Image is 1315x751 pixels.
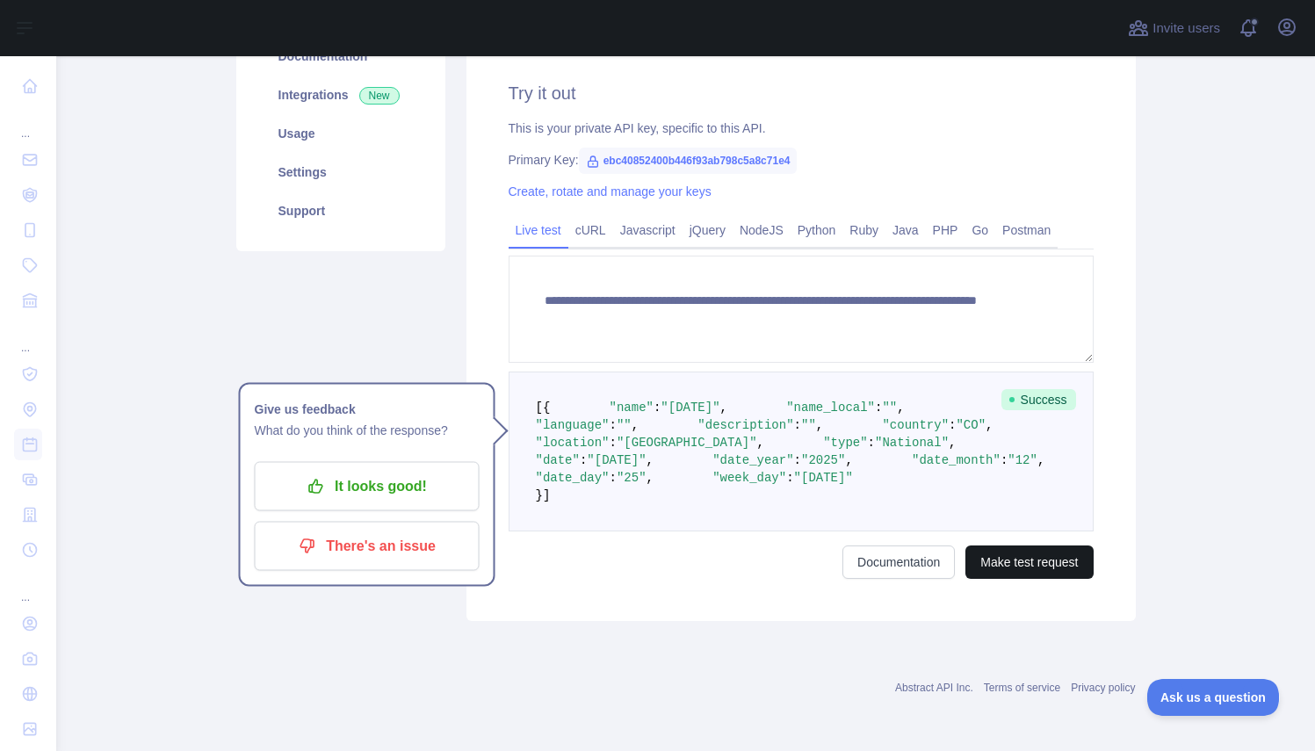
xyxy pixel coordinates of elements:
[255,420,480,441] p: What do you think of the response?
[661,401,719,415] span: "[DATE]"
[14,320,42,355] div: ...
[536,436,610,450] span: "location"
[1071,682,1135,694] a: Privacy policy
[794,471,853,485] span: "[DATE]"
[536,401,543,415] span: [
[984,682,1060,694] a: Terms of service
[1001,389,1076,410] span: Success
[617,436,757,450] span: "[GEOGRAPHIC_DATA]"
[654,401,661,415] span: :
[697,418,793,432] span: "description"
[757,436,764,450] span: ,
[895,682,973,694] a: Abstract API Inc.
[801,418,816,432] span: ""
[536,488,543,502] span: }
[801,453,845,467] span: "2025"
[610,418,617,432] span: :
[965,545,1093,579] button: Make test request
[712,471,786,485] span: "week_day"
[1001,453,1008,467] span: :
[1037,453,1044,467] span: ,
[647,471,654,485] span: ,
[791,216,843,244] a: Python
[786,471,793,485] span: :
[568,216,613,244] a: cURL
[786,401,875,415] span: "name_local"
[956,418,986,432] span: "CO"
[257,153,424,191] a: Settings
[14,105,42,141] div: ...
[1147,679,1280,716] iframe: Toggle Customer Support
[720,401,727,415] span: ,
[610,436,617,450] span: :
[845,453,852,467] span: ,
[509,119,1094,137] div: This is your private API key, specific to this API.
[257,37,424,76] a: Documentation
[897,401,904,415] span: ,
[509,216,568,244] a: Live test
[912,453,1001,467] span: "date_month"
[986,418,993,432] span: ,
[995,216,1058,244] a: Postman
[255,399,480,420] h1: Give us feedback
[823,436,867,450] span: "type"
[587,453,646,467] span: "[DATE]"
[257,76,424,114] a: Integrations New
[875,401,882,415] span: :
[509,151,1094,169] div: Primary Key:
[617,418,632,432] span: ""
[536,453,580,467] span: "date"
[617,471,647,485] span: "25"
[257,191,424,230] a: Support
[712,453,793,467] span: "date_year"
[359,87,400,105] span: New
[885,216,926,244] a: Java
[733,216,791,244] a: NodeJS
[882,401,897,415] span: ""
[632,418,639,432] span: ,
[842,545,955,579] a: Documentation
[610,401,654,415] span: "name"
[543,488,550,502] span: ]
[875,436,949,450] span: "National"
[1152,18,1220,39] span: Invite users
[1124,14,1224,42] button: Invite users
[14,569,42,604] div: ...
[509,184,712,199] a: Create, rotate and manage your keys
[536,418,610,432] span: "language"
[257,114,424,153] a: Usage
[842,216,885,244] a: Ruby
[816,418,823,432] span: ,
[794,453,801,467] span: :
[536,471,610,485] span: "date_day"
[949,436,956,450] span: ,
[949,418,956,432] span: :
[794,418,801,432] span: :
[1008,453,1037,467] span: "12"
[543,401,550,415] span: {
[868,436,875,450] span: :
[965,216,995,244] a: Go
[580,453,587,467] span: :
[647,453,654,467] span: ,
[610,471,617,485] span: :
[683,216,733,244] a: jQuery
[613,216,683,244] a: Javascript
[509,81,1094,105] h2: Try it out
[579,148,798,174] span: ebc40852400b446f93ab798c5a8c71e4
[882,418,949,432] span: "country"
[926,216,965,244] a: PHP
